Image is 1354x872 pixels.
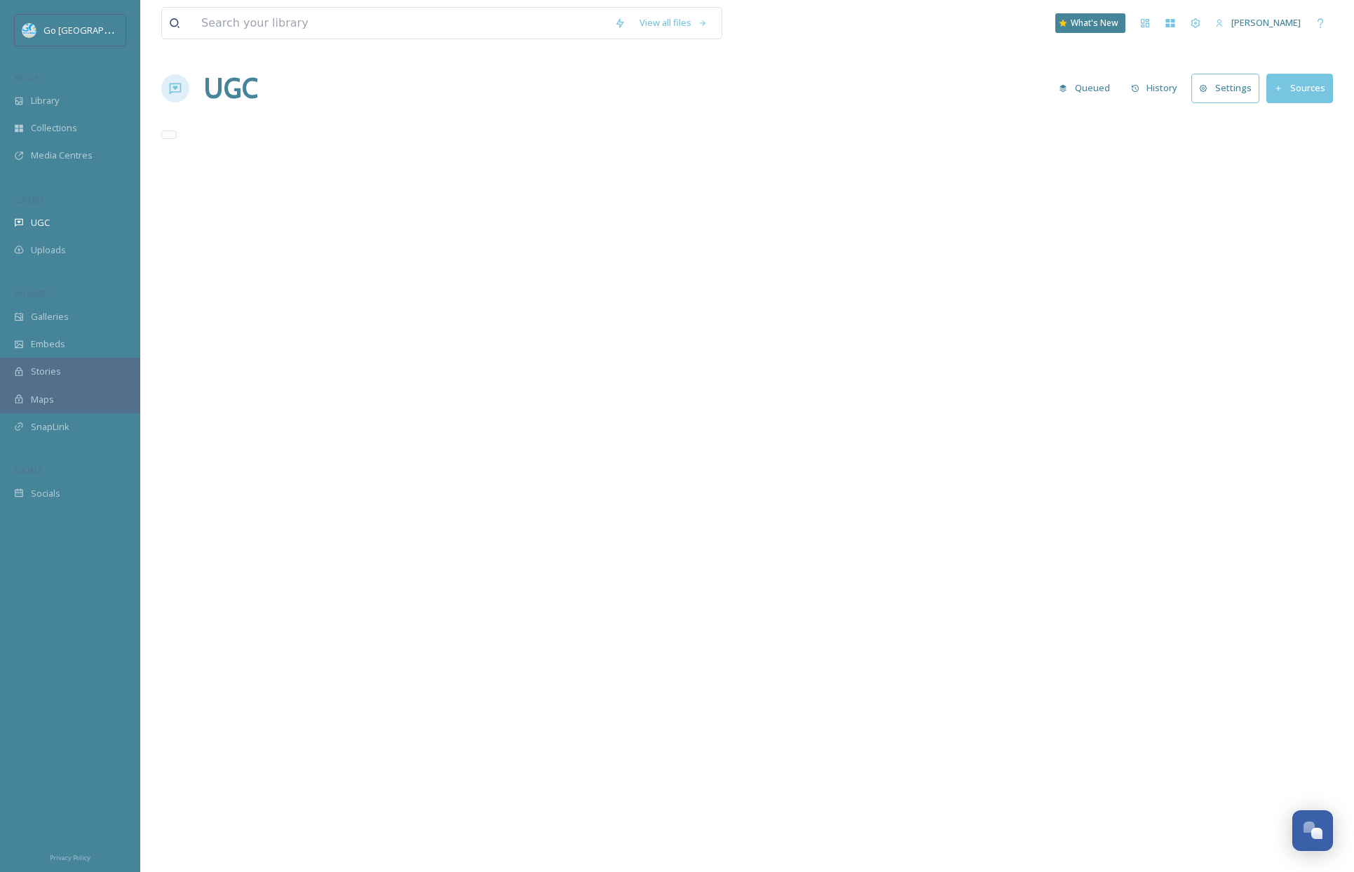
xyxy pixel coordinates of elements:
span: COLLECT [14,194,44,205]
a: What's New [1055,13,1125,33]
span: SnapLink [31,420,69,434]
span: MEDIA [14,72,39,83]
a: UGC [203,67,258,109]
span: UGC [31,216,50,229]
span: Media Centres [31,149,93,162]
span: Maps [31,393,54,406]
span: SOCIALS [14,465,42,476]
button: Queued [1052,74,1117,102]
img: GoGreatLogo_MISkies_RegionalTrails%20%281%29.png [22,23,36,37]
a: Queued [1052,74,1124,102]
a: View all files [632,9,715,36]
a: Privacy Policy [50,848,90,865]
input: Search your library [194,8,607,39]
a: History [1124,74,1192,102]
span: Galleries [31,310,69,323]
span: Embeds [31,337,65,351]
span: Collections [31,121,77,135]
span: WIDGETS [14,288,46,299]
button: Sources [1266,74,1333,102]
a: Settings [1191,74,1266,102]
span: [PERSON_NAME] [1231,16,1301,29]
span: Library [31,94,59,107]
span: Stories [31,365,61,378]
span: Uploads [31,243,66,257]
span: Go [GEOGRAPHIC_DATA] [43,23,147,36]
button: Settings [1191,74,1259,102]
span: Privacy Policy [50,853,90,862]
span: Socials [31,487,60,500]
a: [PERSON_NAME] [1208,9,1308,36]
button: History [1124,74,1185,102]
button: Open Chat [1292,810,1333,851]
